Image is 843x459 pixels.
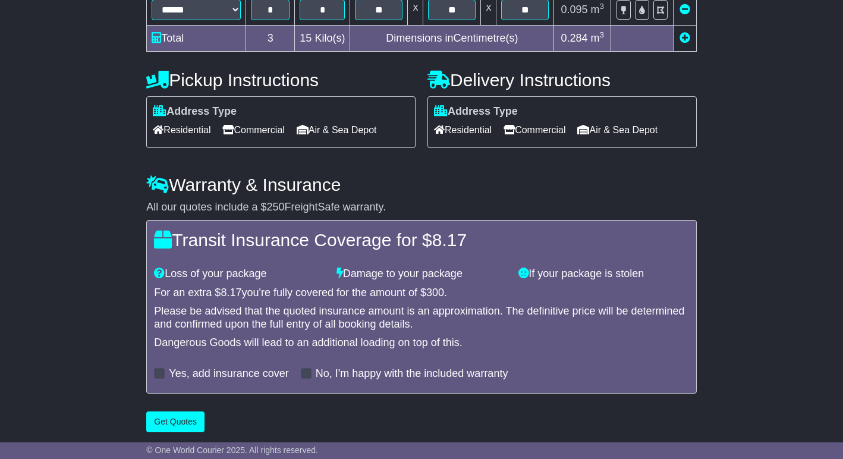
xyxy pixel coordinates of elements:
[561,32,587,44] span: 0.284
[300,32,312,44] span: 15
[331,268,512,281] div: Damage to your package
[590,32,604,44] span: m
[153,105,237,118] label: Address Type
[266,201,284,213] span: 250
[154,230,688,250] h4: Transit Insurance Coverage for $
[147,25,246,51] td: Total
[577,121,658,139] span: Air & Sea Depot
[426,287,444,298] span: 300
[504,121,565,139] span: Commercial
[146,445,318,455] span: © One World Courier 2025. All rights reserved.
[154,337,688,350] div: Dangerous Goods will lead to an additional loading on top of this.
[153,121,210,139] span: Residential
[432,230,467,250] span: 8.17
[427,70,697,90] h4: Delivery Instructions
[680,32,690,44] a: Add new item
[599,30,604,39] sup: 3
[246,25,295,51] td: 3
[169,367,288,381] label: Yes, add insurance cover
[512,268,694,281] div: If your package is stolen
[221,287,241,298] span: 8.17
[146,411,205,432] button: Get Quotes
[146,201,696,214] div: All our quotes include a $ FreightSafe warranty.
[148,268,330,281] div: Loss of your package
[350,25,554,51] td: Dimensions in Centimetre(s)
[297,121,377,139] span: Air & Sea Depot
[222,121,284,139] span: Commercial
[146,70,416,90] h4: Pickup Instructions
[599,2,604,11] sup: 3
[680,4,690,15] a: Remove this item
[590,4,604,15] span: m
[154,305,688,331] div: Please be advised that the quoted insurance amount is an approximation. The definitive price will...
[154,287,688,300] div: For an extra $ you're fully covered for the amount of $ .
[561,4,587,15] span: 0.095
[434,105,518,118] label: Address Type
[434,121,492,139] span: Residential
[316,367,508,381] label: No, I'm happy with the included warranty
[146,175,696,194] h4: Warranty & Insurance
[295,25,350,51] td: Kilo(s)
